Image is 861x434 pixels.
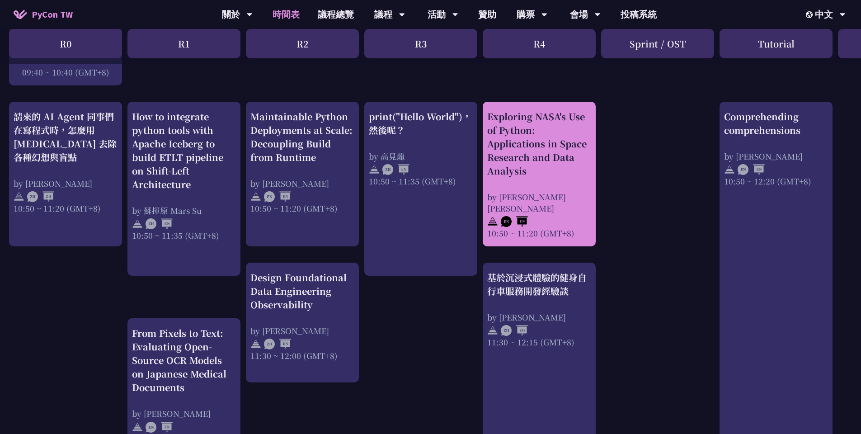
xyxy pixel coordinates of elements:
img: ENEN.5a408d1.svg [501,216,528,227]
img: svg+xml;base64,PHN2ZyB4bWxucz0iaHR0cDovL3d3dy53My5vcmcvMjAwMC9zdmciIHdpZHRoPSIyNCIgaGVpZ2h0PSIyNC... [369,164,380,175]
div: by [PERSON_NAME] [250,178,354,189]
div: R2 [246,29,359,58]
div: by [PERSON_NAME] [724,151,828,162]
div: Comprehending comprehensions [724,110,828,137]
img: ZHZH.38617ef.svg [27,191,54,202]
div: by 高見龍 [369,151,473,162]
img: ZHEN.371966e.svg [146,218,173,229]
div: 請來的 AI Agent 同事們在寫程式時，怎麼用 [MEDICAL_DATA] 去除各種幻想與盲點 [14,110,118,164]
img: ZHEN.371966e.svg [382,164,409,175]
div: by [PERSON_NAME] [14,178,118,189]
a: Exploring NASA's Use of Python: Applications in Space Research and Data Analysis by [PERSON_NAME]... [487,110,591,239]
div: by 蘇揮原 Mars Su [132,205,236,216]
a: PyCon TW [5,3,82,26]
img: Home icon of PyCon TW 2025 [14,10,27,19]
img: ENEN.5a408d1.svg [738,164,765,175]
div: by [PERSON_NAME] [487,311,591,323]
div: 10:50 ~ 11:20 (GMT+8) [250,203,354,214]
div: by [PERSON_NAME] [132,408,236,419]
div: R3 [364,29,477,58]
a: Maintainable Python Deployments at Scale: Decoupling Build from Runtime by [PERSON_NAME] 10:50 ~ ... [250,110,354,239]
a: print("Hello World")，然後呢？ by 高見龍 10:50 ~ 11:35 (GMT+8) [369,110,473,268]
div: 10:50 ~ 12:20 (GMT+8) [724,175,828,187]
div: 基於沉浸式體驗的健身自行車服務開發經驗談 [487,271,591,298]
img: ENEN.5a408d1.svg [146,422,173,433]
img: svg+xml;base64,PHN2ZyB4bWxucz0iaHR0cDovL3d3dy53My5vcmcvMjAwMC9zdmciIHdpZHRoPSIyNCIgaGVpZ2h0PSIyNC... [250,339,261,349]
img: ZHEN.371966e.svg [264,339,291,349]
div: Exploring NASA's Use of Python: Applications in Space Research and Data Analysis [487,110,591,178]
img: svg+xml;base64,PHN2ZyB4bWxucz0iaHR0cDovL3d3dy53My5vcmcvMjAwMC9zdmciIHdpZHRoPSIyNCIgaGVpZ2h0PSIyNC... [132,422,143,433]
div: by [PERSON_NAME] [250,325,354,336]
div: 10:50 ~ 11:35 (GMT+8) [369,175,473,187]
a: 請來的 AI Agent 同事們在寫程式時，怎麼用 [MEDICAL_DATA] 去除各種幻想與盲點 by [PERSON_NAME] 10:50 ~ 11:20 (GMT+8) [14,110,118,239]
div: Design Foundational Data Engineering Observability [250,271,354,311]
img: svg+xml;base64,PHN2ZyB4bWxucz0iaHR0cDovL3d3dy53My5vcmcvMjAwMC9zdmciIHdpZHRoPSIyNCIgaGVpZ2h0PSIyNC... [487,216,498,227]
div: R0 [9,29,122,58]
div: How to integrate python tools with Apache Iceberg to build ETLT pipeline on Shift-Left Architecture [132,110,236,191]
div: R4 [483,29,596,58]
div: by [PERSON_NAME] [PERSON_NAME] [487,191,591,214]
img: svg+xml;base64,PHN2ZyB4bWxucz0iaHR0cDovL3d3dy53My5vcmcvMjAwMC9zdmciIHdpZHRoPSIyNCIgaGVpZ2h0PSIyNC... [14,191,24,202]
div: From Pixels to Text: Evaluating Open-Source OCR Models on Japanese Medical Documents [132,326,236,394]
img: Locale Icon [806,11,815,18]
div: print("Hello World")，然後呢？ [369,110,473,137]
img: svg+xml;base64,PHN2ZyB4bWxucz0iaHR0cDovL3d3dy53My5vcmcvMjAwMC9zdmciIHdpZHRoPSIyNCIgaGVpZ2h0PSIyNC... [487,325,498,336]
img: svg+xml;base64,PHN2ZyB4bWxucz0iaHR0cDovL3d3dy53My5vcmcvMjAwMC9zdmciIHdpZHRoPSIyNCIgaGVpZ2h0PSIyNC... [724,164,735,175]
div: Maintainable Python Deployments at Scale: Decoupling Build from Runtime [250,110,354,164]
div: Sprint / OST [601,29,714,58]
div: 10:50 ~ 11:20 (GMT+8) [14,203,118,214]
div: 11:30 ~ 12:15 (GMT+8) [487,336,591,348]
img: svg+xml;base64,PHN2ZyB4bWxucz0iaHR0cDovL3d3dy53My5vcmcvMjAwMC9zdmciIHdpZHRoPSIyNCIgaGVpZ2h0PSIyNC... [250,191,261,202]
a: Design Foundational Data Engineering Observability by [PERSON_NAME] 11:30 ~ 12:00 (GMT+8) [250,271,354,375]
div: 10:50 ~ 11:35 (GMT+8) [132,230,236,241]
img: ENEN.5a408d1.svg [264,191,291,202]
img: svg+xml;base64,PHN2ZyB4bWxucz0iaHR0cDovL3d3dy53My5vcmcvMjAwMC9zdmciIHdpZHRoPSIyNCIgaGVpZ2h0PSIyNC... [132,218,143,229]
a: How to integrate python tools with Apache Iceberg to build ETLT pipeline on Shift-Left Architectu... [132,110,236,268]
span: PyCon TW [32,8,73,21]
div: 09:40 ~ 10:40 (GMT+8) [14,66,118,78]
div: R1 [127,29,240,58]
div: 11:30 ~ 12:00 (GMT+8) [250,350,354,361]
div: 10:50 ~ 11:20 (GMT+8) [487,227,591,239]
div: Tutorial [720,29,833,58]
img: ZHZH.38617ef.svg [501,325,528,336]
